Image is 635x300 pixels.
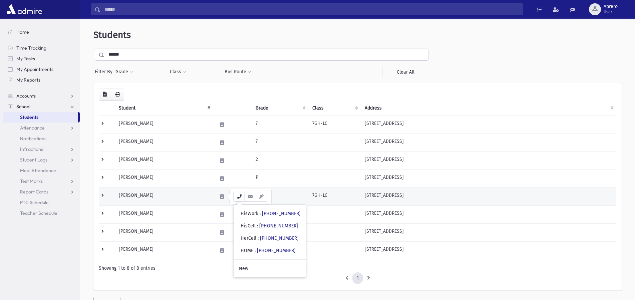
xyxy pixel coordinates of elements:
span: Infractions [20,146,43,152]
span: : [260,211,261,216]
span: : [258,235,259,241]
span: Test Marks [20,178,43,184]
a: Test Marks [3,176,80,186]
td: [STREET_ADDRESS] [361,205,616,223]
div: Showing 1 to 8 of 8 entries [99,265,616,272]
div: HOME [241,247,296,254]
td: [STREET_ADDRESS] [361,187,616,205]
td: [PERSON_NAME] [115,169,213,187]
a: 1 [352,272,363,284]
a: Meal Attendance [3,165,80,176]
th: Grade: activate to sort column ascending [252,101,308,116]
td: [PERSON_NAME] [115,223,213,241]
a: Time Tracking [3,43,80,53]
button: Class [170,66,186,78]
span: Filter By [95,68,115,75]
td: [PERSON_NAME] [115,241,213,259]
td: 7GH-LC [308,116,360,134]
a: My Tasks [3,53,80,64]
span: My Reports [16,77,40,83]
div: HisWork [241,210,301,217]
span: Accounts [16,93,36,99]
a: My Appointments [3,64,80,75]
td: 7 [252,134,308,151]
span: : [257,223,258,229]
td: [STREET_ADDRESS] [361,134,616,151]
span: My Tasks [16,56,35,62]
div: HisCell [241,222,298,229]
span: Meal Attendance [20,167,56,173]
span: PTC Schedule [20,199,49,205]
a: PTC Schedule [3,197,80,208]
span: My Appointments [16,66,53,72]
a: Report Cards [3,186,80,197]
span: Aprero [604,4,618,9]
span: Time Tracking [16,45,46,51]
a: Home [3,27,80,37]
th: Address: activate to sort column ascending [361,101,616,116]
span: Report Cards [20,189,48,195]
a: New [234,262,306,275]
a: [PHONE_NUMBER] [262,211,301,216]
a: Students [3,112,78,123]
button: Email Templates [256,192,267,201]
td: [PERSON_NAME] [115,151,213,169]
a: School [3,101,80,112]
span: : [255,248,256,253]
td: 7 [252,116,308,134]
a: My Reports [3,75,80,85]
span: Home [16,29,29,35]
td: [PERSON_NAME] [115,205,213,223]
button: Grade [115,66,133,78]
td: [PERSON_NAME] [115,116,213,134]
div: HerCell [241,235,299,242]
span: School [16,104,30,110]
a: Notifications [3,133,80,144]
a: Attendance [3,123,80,133]
input: Search [100,3,523,15]
td: P [252,169,308,187]
span: Students [20,114,38,120]
img: AdmirePro [5,3,44,16]
a: [PHONE_NUMBER] [260,235,299,241]
button: Bus Route [224,66,251,78]
td: [STREET_ADDRESS] [361,116,616,134]
td: [STREET_ADDRESS] [361,241,616,259]
a: [PHONE_NUMBER] [257,248,296,253]
button: Print [111,89,124,101]
td: 2 [252,151,308,169]
a: Teacher Schedule [3,208,80,218]
button: CSV [99,89,111,101]
td: 7 [252,187,308,205]
span: Attendance [20,125,45,131]
a: Accounts [3,91,80,101]
span: User [604,9,618,15]
a: [PHONE_NUMBER] [259,223,298,229]
th: Student: activate to sort column descending [115,101,213,116]
span: Notifications [20,136,46,142]
td: [STREET_ADDRESS] [361,169,616,187]
a: Infractions [3,144,80,154]
span: Students [93,29,131,40]
a: Student Logs [3,154,80,165]
td: [PERSON_NAME] [115,134,213,151]
span: Student Logs [20,157,47,163]
td: [PERSON_NAME] [115,187,213,205]
td: [STREET_ADDRESS] [361,151,616,169]
th: Class: activate to sort column ascending [308,101,360,116]
span: Teacher Schedule [20,210,57,216]
a: Clear All [382,66,428,78]
td: [STREET_ADDRESS] [361,223,616,241]
td: 7GH-LC [308,187,360,205]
